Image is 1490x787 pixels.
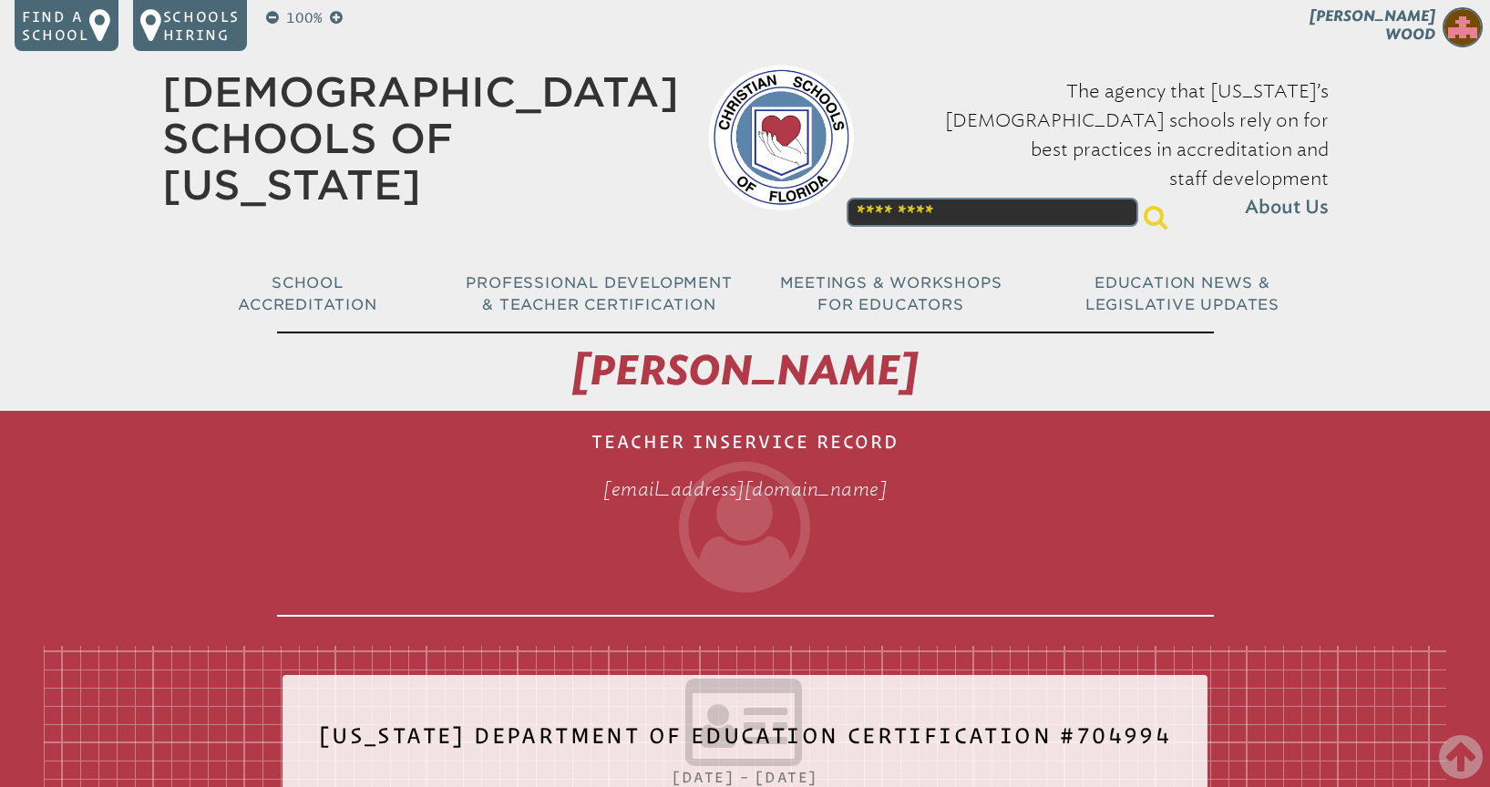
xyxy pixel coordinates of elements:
[22,7,89,44] p: Find a school
[466,274,732,313] span: Professional Development & Teacher Certification
[238,274,376,313] span: School Accreditation
[1310,7,1435,43] span: [PERSON_NAME] Wood
[277,418,1214,617] h1: Teacher Inservice Record
[162,68,679,209] a: [DEMOGRAPHIC_DATA] Schools of [US_STATE]
[319,711,1171,773] h2: [US_STATE] Department of Education Certification #704994
[708,65,854,210] img: csf-logo-web-colors.png
[673,769,817,785] span: [DATE] – [DATE]
[1443,7,1483,47] img: 035c994a56f060e323eba3a0241c32a0
[1085,274,1279,313] span: Education News & Legislative Updates
[780,274,1002,313] span: Meetings & Workshops for Educators
[283,7,326,29] p: 100%
[163,7,240,44] p: Schools Hiring
[572,346,918,395] span: [PERSON_NAME]
[1245,193,1329,222] span: About Us
[883,77,1329,222] p: The agency that [US_STATE]’s [DEMOGRAPHIC_DATA] schools rely on for best practices in accreditati...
